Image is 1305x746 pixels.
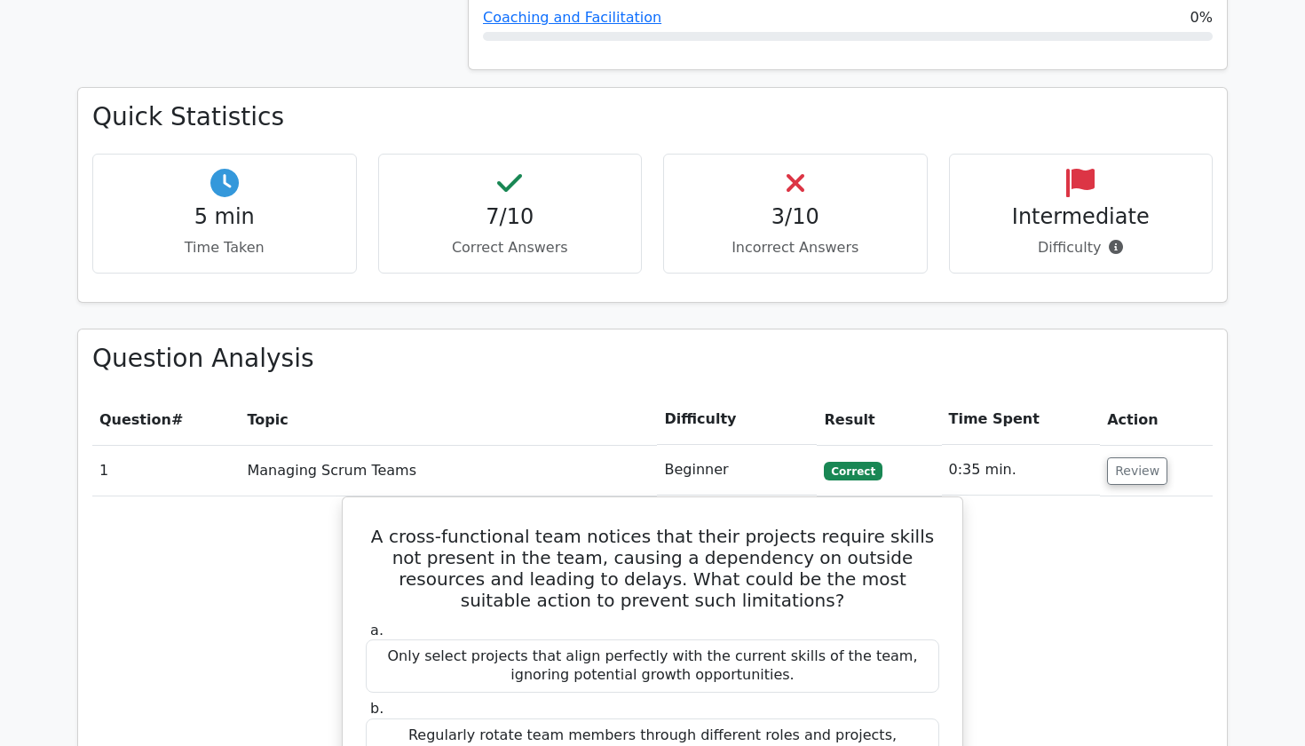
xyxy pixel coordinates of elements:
[1100,394,1213,445] th: Action
[92,445,241,496] td: 1
[964,204,1198,230] h4: Intermediate
[964,237,1198,258] p: Difficulty
[942,445,1101,496] td: 0:35 min.
[92,394,241,445] th: #
[364,526,941,611] h5: A cross-functional team notices that their projects require skills not present in the team, causi...
[824,462,882,480] span: Correct
[942,394,1101,445] th: Time Spent
[1107,457,1167,485] button: Review
[241,445,658,496] td: Managing Scrum Teams
[393,237,628,258] p: Correct Answers
[99,411,171,428] span: Question
[370,622,384,639] span: a.
[107,237,342,258] p: Time Taken
[393,204,628,230] h4: 7/10
[107,204,342,230] h4: 5 min
[817,394,941,445] th: Result
[366,639,939,693] div: Only select projects that align perfectly with the current skills of the team, ignoring potential...
[678,204,913,230] h4: 3/10
[657,394,817,445] th: Difficulty
[92,344,1213,374] h3: Question Analysis
[241,394,658,445] th: Topic
[92,102,1213,132] h3: Quick Statistics
[370,700,384,717] span: b.
[1190,7,1213,28] span: 0%
[678,237,913,258] p: Incorrect Answers
[657,445,817,496] td: Beginner
[483,9,661,26] a: Coaching and Facilitation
